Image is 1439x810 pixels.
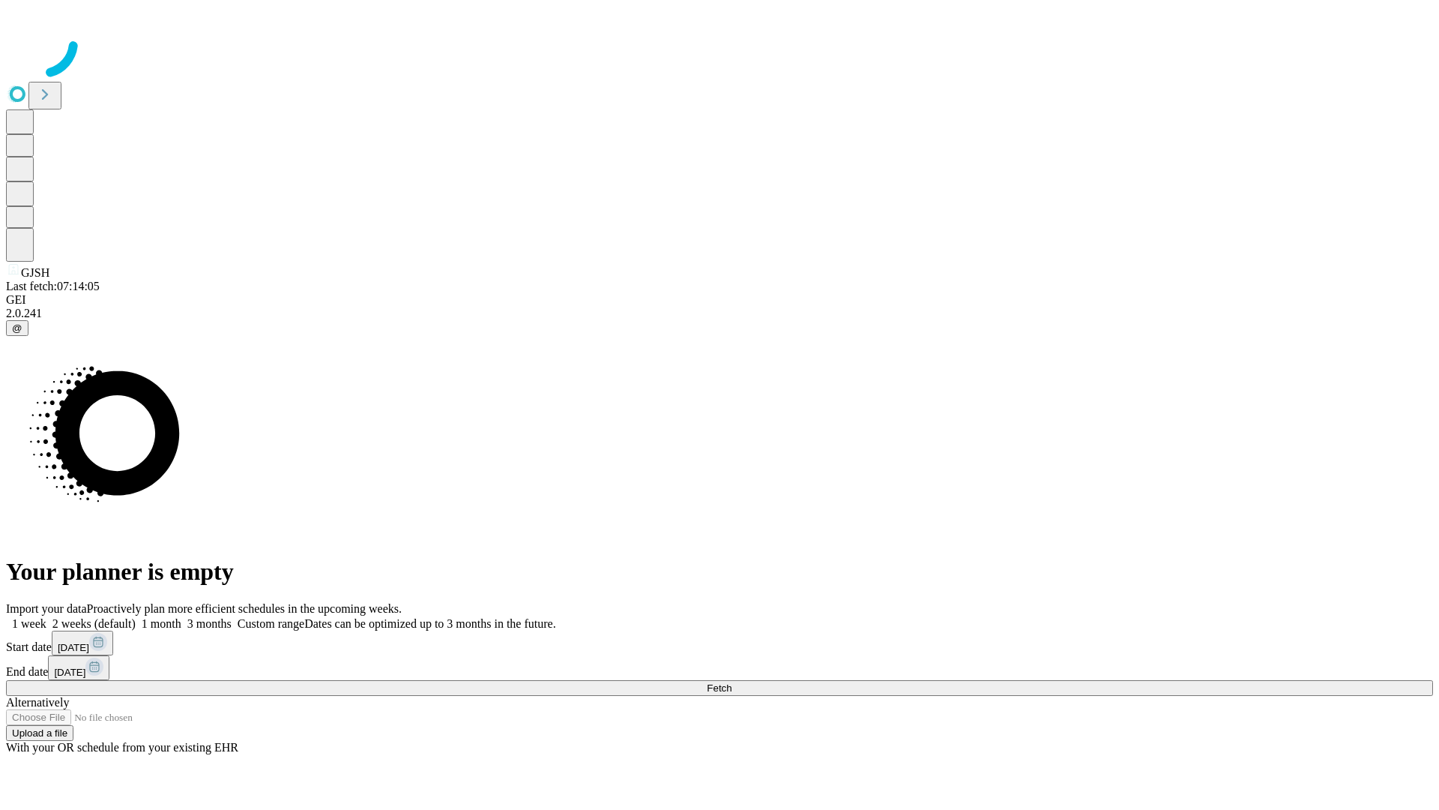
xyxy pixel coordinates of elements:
[58,642,89,653] span: [DATE]
[6,631,1433,655] div: Start date
[6,307,1433,320] div: 2.0.241
[21,266,49,279] span: GJSH
[52,631,113,655] button: [DATE]
[54,667,85,678] span: [DATE]
[304,617,555,630] span: Dates can be optimized up to 3 months in the future.
[12,322,22,334] span: @
[6,741,238,754] span: With your OR schedule from your existing EHR
[6,293,1433,307] div: GEI
[187,617,232,630] span: 3 months
[6,558,1433,586] h1: Your planner is empty
[52,617,136,630] span: 2 weeks (default)
[6,602,87,615] span: Import your data
[87,602,402,615] span: Proactively plan more efficient schedules in the upcoming weeks.
[6,280,100,292] span: Last fetch: 07:14:05
[6,655,1433,680] div: End date
[48,655,109,680] button: [DATE]
[6,696,69,709] span: Alternatively
[6,725,73,741] button: Upload a file
[238,617,304,630] span: Custom range
[6,680,1433,696] button: Fetch
[12,617,46,630] span: 1 week
[142,617,181,630] span: 1 month
[6,320,28,336] button: @
[707,682,731,694] span: Fetch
